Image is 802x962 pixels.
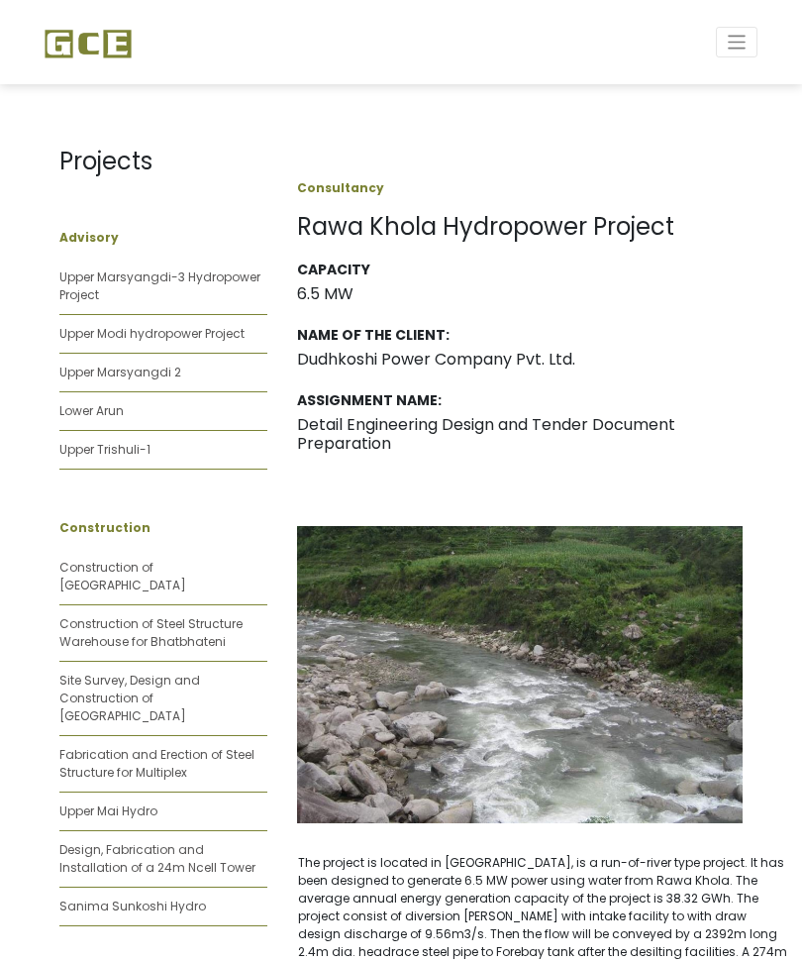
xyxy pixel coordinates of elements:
a: Construction of Steel Structure Warehouse for Bhatbhateni [59,615,243,650]
h3: Capacity [297,262,743,278]
a: Upper Marsyangdi 2 [59,364,181,380]
h1: Rawa Khola Hydropower Project [297,213,743,242]
a: Site Survey, Design and Construction of [GEOGRAPHIC_DATA] [59,672,200,724]
img: rawa_khola.jpg [297,526,743,823]
h3: Assignment Name: [297,392,743,409]
p: Projects [59,144,267,179]
a: Upper Trishuli-1 [59,441,150,458]
a: Lower Arun [59,402,124,419]
h3: Dudhkoshi Power Company Pvt. Ltd. [297,350,743,369]
h3: 6.5 MW [297,284,743,303]
h3: Name of the Client: [297,327,743,344]
button: Toggle navigation [716,27,758,57]
a: Upper Marsyangdi-3 Hydropower Project [59,268,260,303]
a: Upper Mai Hydro [59,802,157,819]
a: Sanima Sunkoshi Hydro [59,898,206,914]
a: Construction of [GEOGRAPHIC_DATA] [59,559,186,593]
img: GCE Group [45,29,132,58]
p: Consultancy [297,179,743,197]
a: Fabrication and Erection of Steel Structure for Multiplex [59,746,254,781]
a: Upper Modi hydropower Project [59,325,245,342]
a: Design, Fabrication and Installation of a 24m Ncell Tower [59,841,255,876]
p: Construction [59,519,267,537]
h3: Detail Engineering Design and Tender Document Preparation [297,415,743,453]
p: Advisory [59,229,267,247]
